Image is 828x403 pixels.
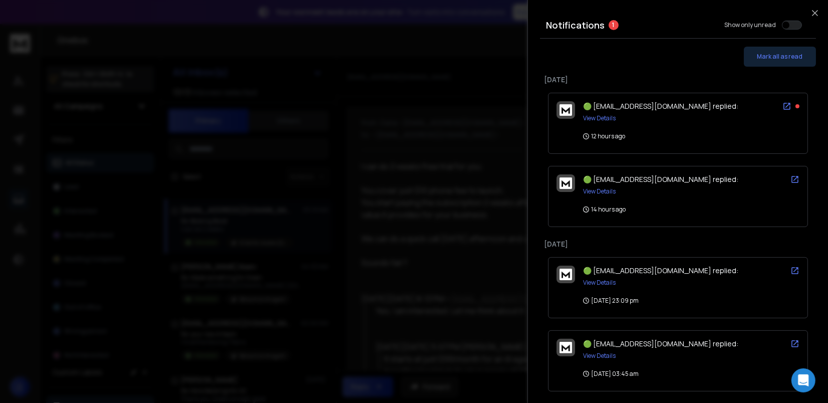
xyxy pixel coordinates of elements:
h3: Notifications [546,18,605,32]
img: logo [560,177,572,189]
button: View Details [583,114,616,122]
span: Mark all as read [757,53,803,61]
p: [DATE] 03:45 am [583,370,639,378]
p: [DATE] [544,239,812,249]
div: Open Intercom Messenger [791,368,815,392]
button: View Details [583,187,616,195]
span: 🟢 [EMAIL_ADDRESS][DOMAIN_NAME] replied: [583,174,738,184]
button: Mark all as read [744,47,816,67]
span: 🟢 [EMAIL_ADDRESS][DOMAIN_NAME] replied: [583,101,738,111]
img: logo [560,104,572,116]
p: 12 hours ago [583,132,625,140]
p: [DATE] 23:09 pm [583,297,639,305]
span: 1 [609,20,619,30]
p: [DATE] [544,75,812,85]
button: View Details [583,352,616,360]
label: Show only unread [724,21,776,29]
button: View Details [583,279,616,287]
img: logo [560,269,572,280]
span: 🟢 [EMAIL_ADDRESS][DOMAIN_NAME] replied: [583,266,738,275]
img: logo [560,342,572,353]
p: 14 hours ago [583,206,626,214]
span: 🟢 [EMAIL_ADDRESS][DOMAIN_NAME] replied: [583,339,738,348]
